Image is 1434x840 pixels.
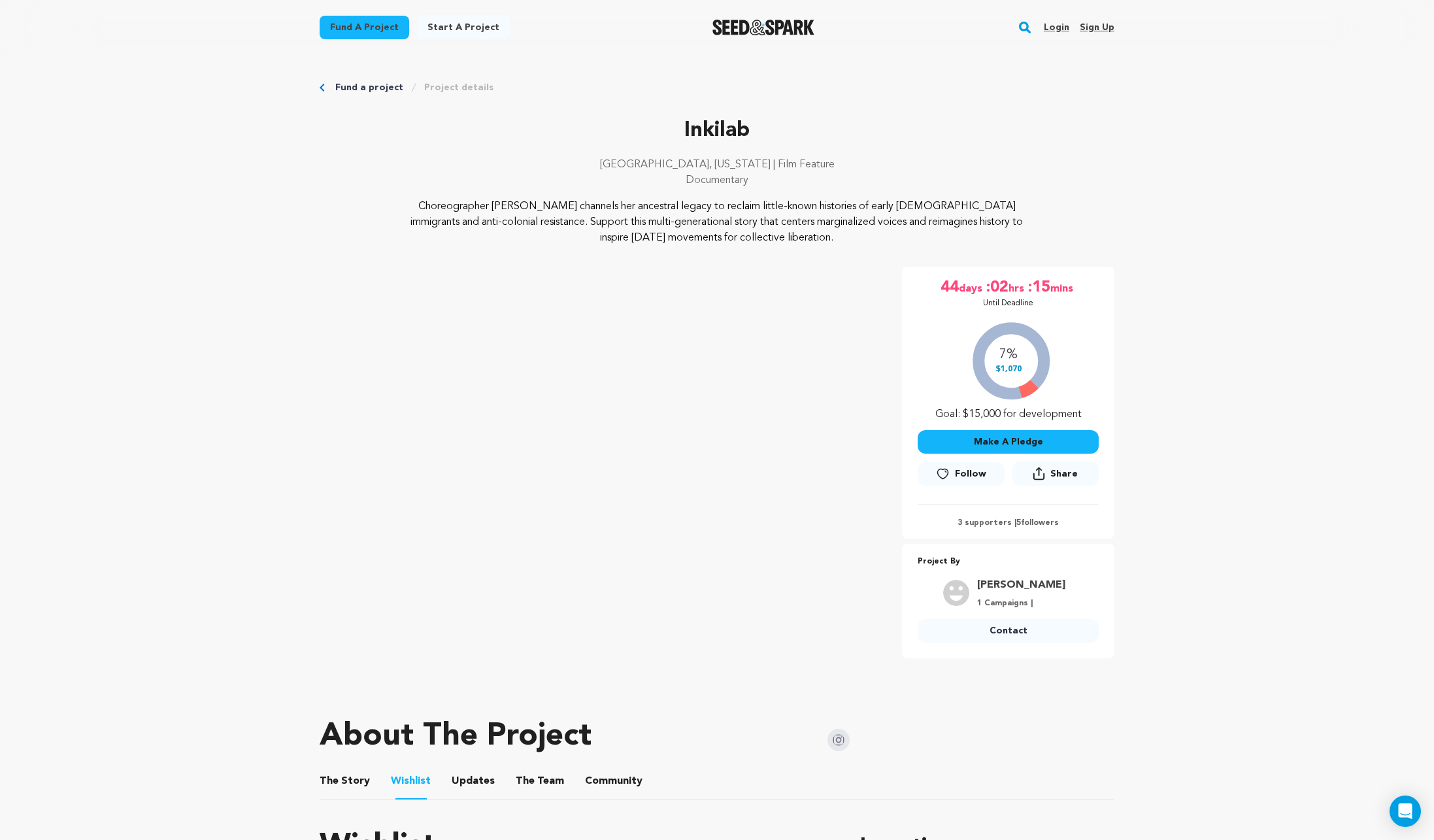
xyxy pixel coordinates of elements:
span: hrs [1009,277,1027,298]
span: The [516,773,535,789]
a: Goto Suryaneni Priyanka profile [977,577,1065,593]
a: Fund a project [320,16,409,39]
a: Fund a project [335,81,403,94]
a: Project details [424,81,493,94]
img: user.png [943,580,969,606]
a: Contact [918,619,1099,643]
span: Share [1012,462,1099,491]
span: Wishlist [391,773,431,789]
button: Make A Pledge [918,430,1099,454]
span: :15 [1027,277,1050,298]
span: 44 [941,277,959,298]
p: 3 supporters | followers [918,518,1099,528]
span: days [959,277,985,298]
span: Share [1050,467,1078,480]
p: Project By [918,554,1099,569]
span: Follow [955,467,986,480]
img: Seed&Spark Logo Dark Mode [712,20,815,35]
p: Documentary [320,173,1114,188]
button: Share [1012,462,1099,486]
div: Breadcrumb [320,81,1114,94]
div: Open Intercom Messenger [1390,796,1421,827]
a: Start a project [417,16,510,39]
img: Seed&Spark Instagram Icon [827,729,850,751]
span: Story [320,773,370,789]
span: Team [516,773,564,789]
p: Inkilab [320,115,1114,146]
a: Sign up [1080,17,1114,38]
span: Updates [452,773,495,789]
a: Seed&Spark Homepage [712,20,815,35]
p: Choreographer [PERSON_NAME] channels her ancestral legacy to reclaim little-known histories of ea... [399,199,1035,246]
span: :02 [985,277,1009,298]
a: Follow [918,462,1004,486]
span: Community [585,773,642,789]
span: 5 [1016,519,1021,527]
p: 1 Campaigns | [977,598,1065,609]
span: The [320,773,339,789]
h1: About The Project [320,721,592,752]
span: mins [1050,277,1076,298]
p: [GEOGRAPHIC_DATA], [US_STATE] | Film Feature [320,157,1114,173]
a: Login [1044,17,1069,38]
p: Until Deadline [983,298,1033,309]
